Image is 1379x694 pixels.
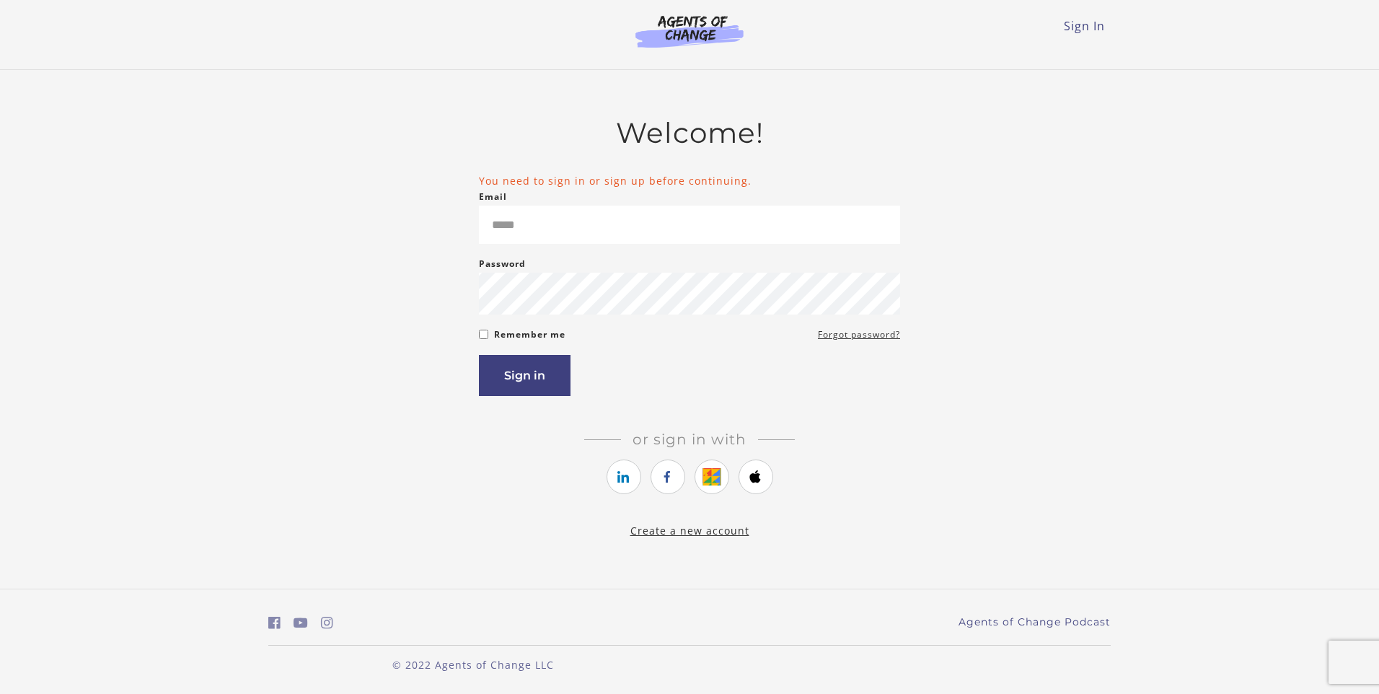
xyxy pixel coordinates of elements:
[818,326,900,343] a: Forgot password?
[479,255,526,273] label: Password
[479,116,900,150] h2: Welcome!
[479,188,507,206] label: Email
[294,616,308,630] i: https://www.youtube.com/c/AgentsofChangeTestPrepbyMeaganMitchell (Open in a new window)
[621,431,758,448] span: Or sign in with
[294,612,308,633] a: https://www.youtube.com/c/AgentsofChangeTestPrepbyMeaganMitchell (Open in a new window)
[695,460,729,494] a: https://courses.thinkific.com/users/auth/google?ss%5Breferral%5D=&ss%5Buser_return_to%5D=%2Fenrol...
[1064,18,1105,34] a: Sign In
[959,615,1111,630] a: Agents of Change Podcast
[268,657,678,672] p: © 2022 Agents of Change LLC
[607,460,641,494] a: https://courses.thinkific.com/users/auth/linkedin?ss%5Breferral%5D=&ss%5Buser_return_to%5D=%2Fenr...
[321,616,333,630] i: https://www.instagram.com/agentsofchangeprep/ (Open in a new window)
[494,326,565,343] label: Remember me
[268,612,281,633] a: https://www.facebook.com/groups/aswbtestprep (Open in a new window)
[651,460,685,494] a: https://courses.thinkific.com/users/auth/facebook?ss%5Breferral%5D=&ss%5Buser_return_to%5D=%2Fenr...
[620,14,759,48] img: Agents of Change Logo
[630,524,749,537] a: Create a new account
[321,612,333,633] a: https://www.instagram.com/agentsofchangeprep/ (Open in a new window)
[479,173,900,188] li: You need to sign in or sign up before continuing.
[268,616,281,630] i: https://www.facebook.com/groups/aswbtestprep (Open in a new window)
[479,355,570,396] button: Sign in
[739,460,773,494] a: https://courses.thinkific.com/users/auth/apple?ss%5Breferral%5D=&ss%5Buser_return_to%5D=%2Fenroll...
